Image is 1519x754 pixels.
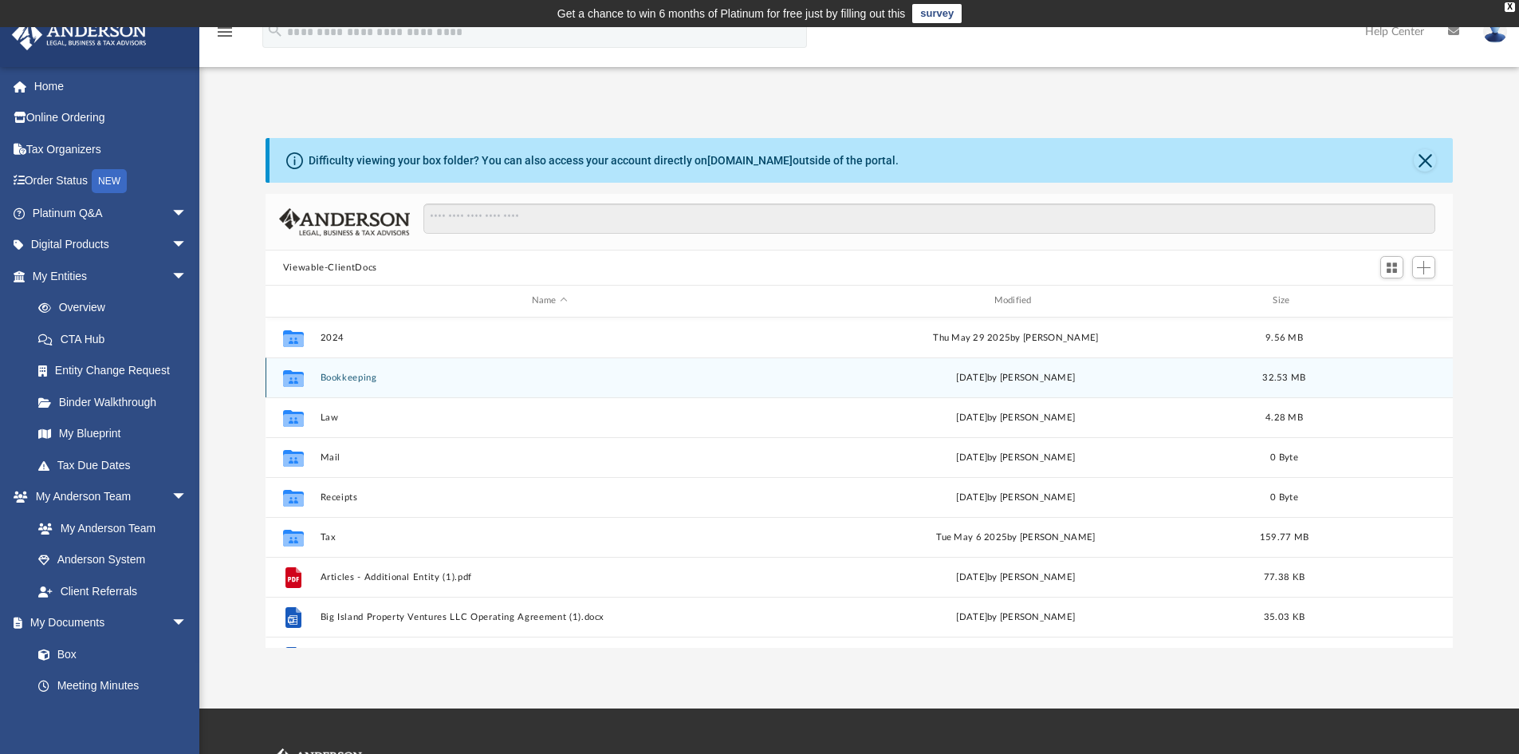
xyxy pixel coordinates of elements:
[1323,294,1434,308] div: id
[319,294,778,308] div: Name
[320,333,779,343] button: 2024
[309,152,899,169] div: Difficulty viewing your box folder? You can also access your account directly on outside of the p...
[1265,413,1303,421] span: 4.28 MB
[11,133,211,165] a: Tax Organizers
[786,330,1246,345] div: Thu May 29 2025 by [PERSON_NAME]
[171,481,203,514] span: arrow_drop_down
[22,292,211,324] a: Overview
[11,102,211,134] a: Online Ordering
[1483,20,1507,43] img: User Pic
[171,607,203,640] span: arrow_drop_down
[273,294,313,308] div: id
[266,22,284,39] i: search
[320,492,779,503] button: Receipts
[11,481,203,513] a: My Anderson Teamarrow_drop_down
[1380,256,1404,278] button: Switch to Grid View
[171,260,203,293] span: arrow_drop_down
[22,449,211,481] a: Tax Due Dates
[215,30,234,41] a: menu
[11,260,211,292] a: My Entitiesarrow_drop_down
[423,203,1435,234] input: Search files and folders
[22,670,203,702] a: Meeting Minutes
[1270,452,1298,461] span: 0 Byte
[320,373,779,383] button: Bookkeeping
[92,169,127,193] div: NEW
[320,532,779,543] button: Tax
[266,318,1454,648] div: grid
[786,490,1246,504] div: [DATE] by [PERSON_NAME]
[22,638,195,670] a: Box
[215,22,234,41] i: menu
[1264,612,1305,621] span: 35.03 KB
[786,410,1246,424] div: [DATE] by [PERSON_NAME]
[320,572,779,582] button: Articles - Additional Entity (1).pdf
[11,197,211,229] a: Platinum Q&Aarrow_drop_down
[912,4,962,23] a: survey
[22,323,211,355] a: CTA Hub
[22,386,211,418] a: Binder Walkthrough
[1505,2,1515,12] div: close
[22,544,203,576] a: Anderson System
[557,4,906,23] div: Get a chance to win 6 months of Platinum for free just by filling out this
[707,154,793,167] a: [DOMAIN_NAME]
[1262,373,1305,381] span: 32.53 MB
[11,70,211,102] a: Home
[171,197,203,230] span: arrow_drop_down
[11,229,211,261] a: Digital Productsarrow_drop_down
[22,512,195,544] a: My Anderson Team
[320,612,779,622] button: Big Island Property Ventures LLC Operating Agreement (1).docx
[171,229,203,262] span: arrow_drop_down
[1264,572,1305,581] span: 77.38 KB
[1270,492,1298,501] span: 0 Byte
[786,450,1246,464] div: [DATE] by [PERSON_NAME]
[7,19,152,50] img: Anderson Advisors Platinum Portal
[22,355,211,387] a: Entity Change Request
[786,370,1246,385] div: by [PERSON_NAME]
[785,294,1245,308] div: Modified
[11,165,211,198] a: Order StatusNEW
[786,610,1246,624] div: [DATE] by [PERSON_NAME]
[1252,294,1316,308] div: Size
[22,575,203,607] a: Client Referrals
[320,413,779,423] button: Law
[1260,532,1308,541] span: 159.77 MB
[1414,149,1436,172] button: Close
[956,373,987,381] span: [DATE]
[22,418,203,450] a: My Blueprint
[786,570,1246,584] div: [DATE] by [PERSON_NAME]
[1265,333,1303,341] span: 9.56 MB
[1412,256,1436,278] button: Add
[11,607,203,639] a: My Documentsarrow_drop_down
[786,530,1246,544] div: Tue May 6 2025 by [PERSON_NAME]
[320,452,779,463] button: Mail
[283,261,377,275] button: Viewable-ClientDocs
